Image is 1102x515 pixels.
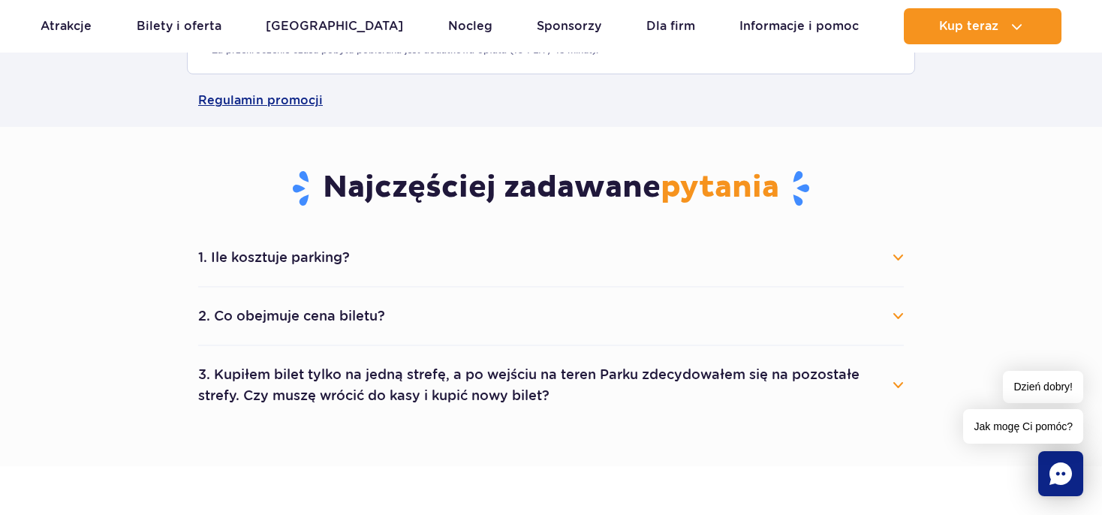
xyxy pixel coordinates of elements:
button: Kup teraz [904,8,1061,44]
a: Informacje i pomoc [739,8,859,44]
button: 3. Kupiłem bilet tylko na jedną strefę, a po wejściu na teren Parku zdecydowałem się na pozostałe... [198,358,904,412]
span: Dzień dobry! [1003,371,1083,403]
a: Nocleg [448,8,492,44]
a: Dla firm [646,8,695,44]
button: 2. Co obejmuje cena biletu? [198,300,904,333]
h3: Najczęściej zadawane [198,169,904,208]
div: Chat [1038,451,1083,496]
span: pytania [661,169,779,206]
a: [GEOGRAPHIC_DATA] [266,8,403,44]
span: Jak mogę Ci pomóc? [963,409,1083,444]
a: Bilety i oferta [137,8,221,44]
a: Sponsorzy [537,8,601,44]
a: Regulamin promocji [198,74,904,127]
span: Kup teraz [939,20,998,33]
button: 1. Ile kosztuje parking? [198,241,904,274]
a: Atrakcje [41,8,92,44]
